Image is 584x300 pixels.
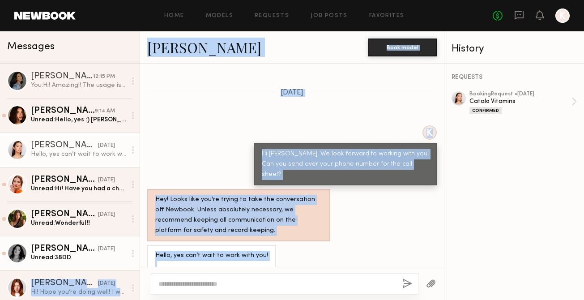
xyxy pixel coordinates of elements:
div: Unread: Hi! Have you had a chance to send the bra yet? Thank you! [31,184,126,193]
div: booking Request • [DATE] [469,91,571,97]
div: [DATE] [98,245,115,253]
div: 9:14 AM [95,107,115,116]
a: Requests [255,13,289,19]
div: [PERSON_NAME] [31,176,98,184]
button: Book model [368,39,437,56]
a: [PERSON_NAME] [147,38,261,57]
div: [DATE] [98,210,115,219]
div: Hello, yes can’t wait to work with you! [PHONE_NUMBER] [155,251,268,282]
div: REQUESTS [452,74,577,81]
div: [DATE] [98,141,115,150]
a: bookingRequest •[DATE]Catalo VitaminsConfirmed [469,91,577,114]
div: Hello, yes can’t wait to work with you! [PHONE_NUMBER] [31,150,126,159]
div: [PERSON_NAME] [31,141,98,150]
a: Models [206,13,233,19]
div: [PERSON_NAME] [31,210,98,219]
div: You: Hi! Amazing!! The usage is unlimited for web and social. Let me know if you'd like more deta... [31,81,126,90]
a: K [555,9,570,23]
span: [DATE] [281,89,303,97]
div: Confirmed [469,107,502,114]
a: Book model [368,43,437,51]
a: Home [164,13,184,19]
div: 12:15 PM [93,73,115,81]
div: Hi! Hope you’re doing well! I wanted to reach out to let you guys know that I am also an influenc... [31,288,126,296]
span: Messages [7,42,55,52]
div: Hi [PERSON_NAME]! We look forward to working with you! Can you send over your phone number for th... [262,149,429,180]
div: History [452,44,577,54]
div: [DATE] [98,176,115,184]
div: [DATE] [98,279,115,288]
div: Hey! Looks like you’re trying to take the conversation off Newbook. Unless absolutely necessary, ... [155,195,322,236]
div: [PERSON_NAME] [31,107,95,116]
div: Unread: 38DD [31,253,126,262]
div: Unread: Hello, yes :) [PERSON_NAME] [STREET_ADDRESS][PERSON_NAME] @jessicanaz [31,116,126,124]
a: Job Posts [311,13,348,19]
div: [PERSON_NAME] [31,279,98,288]
div: Catalo Vitamins [469,97,571,106]
div: Unread: Wonderful!! [31,219,126,227]
a: Favorites [369,13,405,19]
div: [PERSON_NAME] [31,72,93,81]
div: [PERSON_NAME] [31,244,98,253]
